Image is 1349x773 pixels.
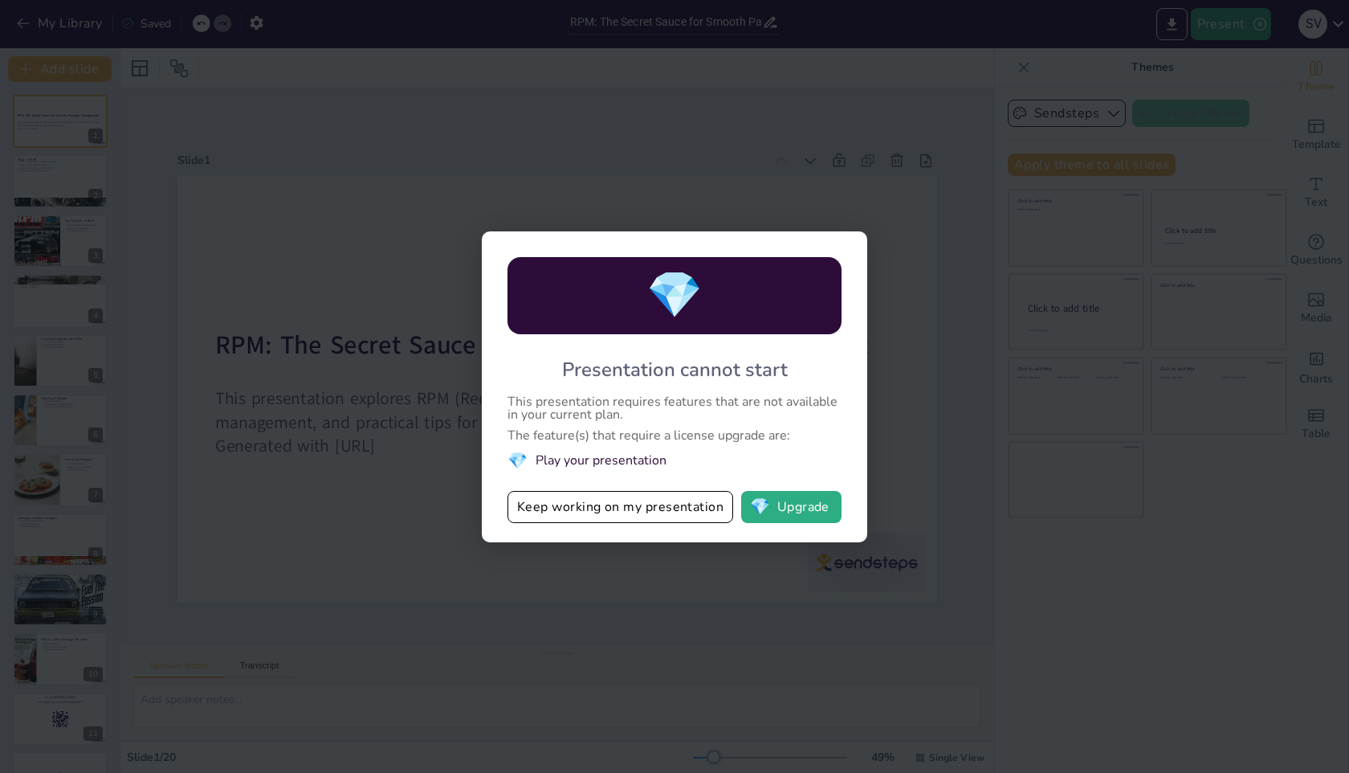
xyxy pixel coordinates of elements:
div: Presentation cannot start [562,357,788,382]
div: This presentation requires features that are not available in your current plan. [507,395,842,421]
button: diamondUpgrade [741,491,842,523]
span: diamond [750,499,770,515]
span: diamond [507,450,528,472]
li: Play your presentation [507,450,842,472]
span: diamond [646,264,703,326]
button: Keep working on my presentation [507,491,733,523]
div: The feature(s) that require a license upgrade are: [507,429,842,442]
